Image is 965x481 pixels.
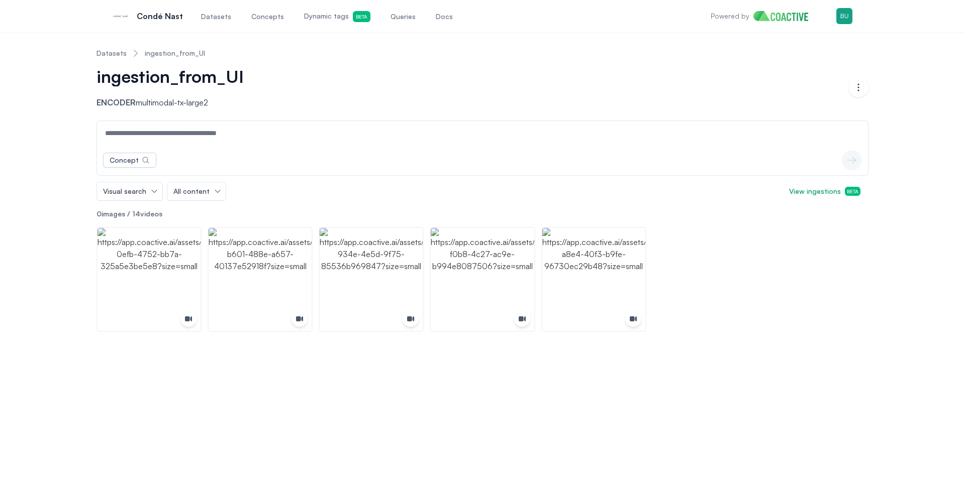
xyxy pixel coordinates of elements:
[103,153,156,168] button: Concept
[431,228,534,331] img: https://app.coactive.ai/assets/ui/images/coactive/ingestion_from_UI_1754929603216/aabfd922-f0b8-4...
[209,228,312,331] img: https://app.coactive.ai/assets/ui/images/coactive/ingestion_from_UI_1754929603216/6b72ab7c-b601-4...
[96,96,266,108] p: multimodal-tx-large2
[789,186,860,196] span: View ingestions
[753,11,816,21] img: Home
[96,48,127,58] a: Datasets
[845,187,860,196] span: Beta
[711,11,749,21] p: Powered by
[96,40,868,66] nav: Breadcrumb
[836,8,852,24] img: Menu for the logged in user
[96,97,136,107] span: Encoder
[137,10,183,22] p: Condé Nast
[96,66,244,86] span: ingestion_from_UI
[173,186,210,196] span: All content
[97,182,162,200] button: Visual search
[304,11,370,22] span: Dynamic tags
[132,209,140,218] span: 14
[201,12,231,22] span: Datasets
[96,209,102,218] span: 0
[96,66,258,86] button: ingestion_from_UI
[96,209,868,219] p: images / videos
[110,155,139,165] div: Concept
[251,12,284,22] span: Concepts
[167,182,226,200] button: All content
[113,8,129,24] img: Condé Nast
[391,12,416,22] span: Queries
[145,48,205,58] a: ingestion_from_UI
[353,11,370,22] span: Beta
[98,228,201,331] img: https://app.coactive.ai/assets/ui/images/coactive/ingestion_from_UI_1754929603216/99130617-0efb-4...
[542,228,645,331] img: https://app.coactive.ai/assets/ui/images/coactive/ingestion_from_UI_1754929603216/4454c707-a8e4-4...
[103,186,146,196] span: Visual search
[781,182,868,200] button: View ingestionsBeta
[320,228,423,331] img: https://app.coactive.ai/assets/ui/images/coactive/ingestion_from_UI_1754929603216/ba44a2ae-934e-4...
